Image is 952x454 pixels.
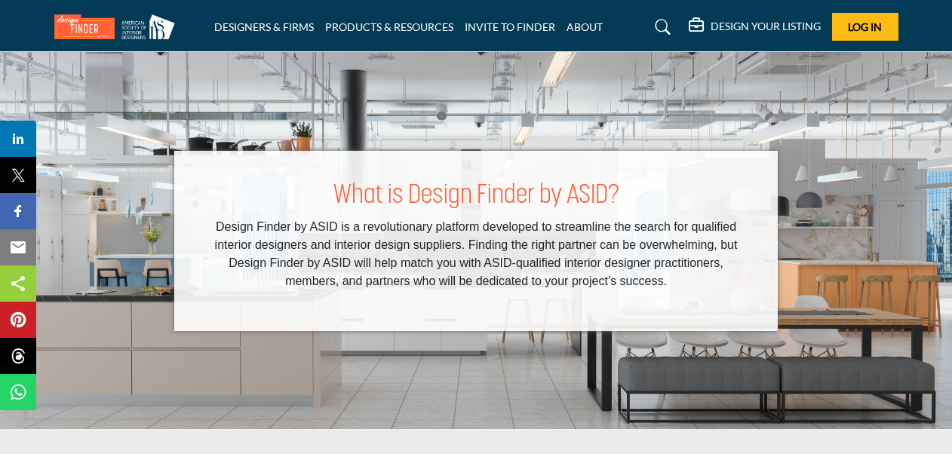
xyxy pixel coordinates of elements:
a: PRODUCTS & RESOURCES [325,20,453,33]
a: DESIGNERS & FIRMS [214,20,314,33]
div: DESIGN YOUR LISTING [689,18,821,36]
a: ABOUT [567,20,603,33]
a: Search [640,15,680,39]
a: INVITE TO FINDER [465,20,555,33]
img: Site Logo [54,14,183,39]
h1: What is Design Finder by ASID? [204,181,748,213]
p: Design Finder by ASID is a revolutionary platform developed to streamline the search for qualifie... [204,218,748,290]
h5: DESIGN YOUR LISTING [711,20,821,33]
span: Log In [848,20,882,33]
button: Log In [832,13,898,41]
